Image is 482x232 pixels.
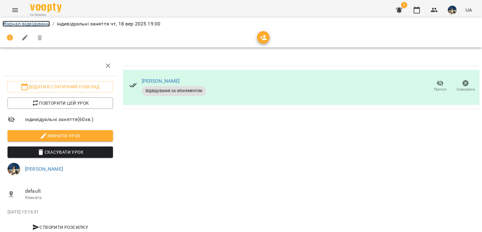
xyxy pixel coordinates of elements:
[457,87,475,92] span: Скасувати
[448,6,457,14] img: 728131e120417835d086312ced40bd2d.jpg
[13,83,108,91] span: Додати в статичний розклад
[25,195,113,201] p: Кімната
[8,97,113,109] button: Повторити цей урок
[8,3,23,18] button: Menu
[25,116,113,123] span: індивідуальні заняття ( 60 хв. )
[3,20,479,28] nav: breadcrumb
[25,187,113,195] span: default
[10,224,110,231] span: Створити розсилку
[401,2,407,8] span: 1
[453,77,478,95] button: Скасувати
[3,21,50,27] a: Журнал відвідувань
[13,132,108,140] span: Змінити урок
[142,88,206,94] span: Відвідування за абонементом
[465,7,472,13] span: UA
[8,146,113,158] button: Скасувати Урок
[13,148,108,156] span: Скасувати Урок
[8,209,113,215] p: [DATE] 15:16:51
[30,13,62,17] span: For Business
[8,81,113,92] button: Додати в статичний розклад
[30,3,62,12] img: Voopty Logo
[8,163,20,175] img: 728131e120417835d086312ced40bd2d.jpg
[427,77,453,95] button: Прогул
[57,20,160,28] p: індивідуальні заняття чт, 18 вер 2025 19:00
[434,87,447,92] span: Прогул
[52,20,54,28] li: /
[25,166,63,172] a: [PERSON_NAME]
[8,130,113,141] button: Змінити урок
[13,99,108,107] span: Повторити цей урок
[463,4,474,16] button: UA
[142,78,180,84] a: [PERSON_NAME]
